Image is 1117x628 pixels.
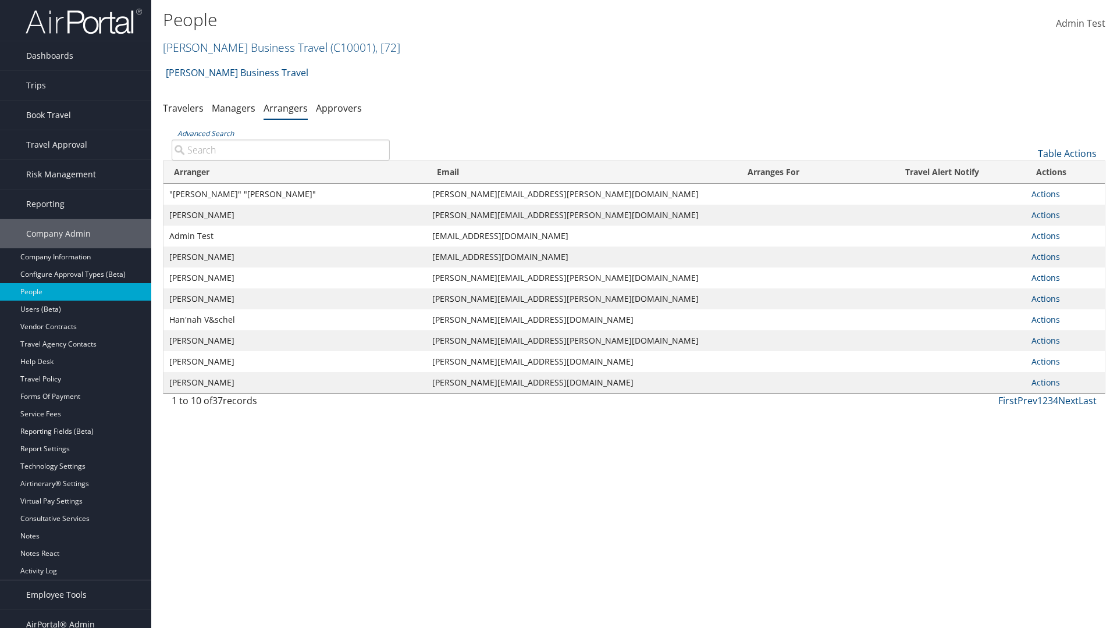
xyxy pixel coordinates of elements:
div: 1 to 10 of records [172,394,390,413]
a: Actions [1031,230,1060,241]
input: Advanced Search [172,140,390,160]
td: [PERSON_NAME][EMAIL_ADDRESS][PERSON_NAME][DOMAIN_NAME] [426,267,737,288]
span: Reporting [26,190,65,219]
td: [PERSON_NAME][EMAIL_ADDRESS][PERSON_NAME][DOMAIN_NAME] [426,205,737,226]
span: Risk Management [26,160,96,189]
a: Travelers [163,102,204,115]
a: Arrangers [264,102,308,115]
a: Managers [212,102,255,115]
span: 37 [212,394,223,407]
a: Next [1058,394,1079,407]
span: Book Travel [26,101,71,130]
td: [PERSON_NAME] [163,267,426,288]
a: Actions [1031,314,1060,325]
a: Actions [1031,272,1060,283]
th: Email: activate to sort column ascending [426,161,737,184]
td: [EMAIL_ADDRESS][DOMAIN_NAME] [426,226,737,247]
span: , [ 72 ] [375,40,400,55]
a: Admin Test [1056,6,1105,42]
a: Approvers [316,102,362,115]
td: [PERSON_NAME] [163,288,426,309]
th: Actions [1026,161,1105,184]
a: Actions [1031,293,1060,304]
th: Arranges For: activate to sort column ascending [737,161,859,184]
h1: People [163,8,791,32]
td: Admin Test [163,226,426,247]
span: Dashboards [26,41,73,70]
th: Arranger: activate to sort column descending [163,161,426,184]
td: [PERSON_NAME][EMAIL_ADDRESS][PERSON_NAME][DOMAIN_NAME] [426,184,737,205]
a: Actions [1031,356,1060,367]
td: [PERSON_NAME][EMAIL_ADDRESS][PERSON_NAME][DOMAIN_NAME] [426,288,737,309]
a: Actions [1031,251,1060,262]
a: 2 [1043,394,1048,407]
img: airportal-logo.png [26,8,142,35]
td: [PERSON_NAME] [163,372,426,393]
a: Prev [1018,394,1037,407]
span: ( C10001 ) [330,40,375,55]
td: [PERSON_NAME] [163,330,426,351]
a: Actions [1031,188,1060,199]
td: [PERSON_NAME] [163,205,426,226]
td: [EMAIL_ADDRESS][DOMAIN_NAME] [426,247,737,267]
td: [PERSON_NAME][EMAIL_ADDRESS][PERSON_NAME][DOMAIN_NAME] [426,330,737,351]
td: [PERSON_NAME] [163,247,426,267]
th: Travel Alert Notify: activate to sort column ascending [859,161,1026,184]
a: Actions [1031,377,1060,388]
td: [PERSON_NAME][EMAIL_ADDRESS][DOMAIN_NAME] [426,372,737,393]
td: Han'nah V&schel [163,309,426,330]
td: "[PERSON_NAME]" "[PERSON_NAME]" [163,184,426,205]
a: First [998,394,1018,407]
span: Employee Tools [26,580,87,609]
a: Advanced Search [177,129,234,138]
span: Trips [26,71,46,100]
a: 4 [1053,394,1058,407]
td: [PERSON_NAME][EMAIL_ADDRESS][DOMAIN_NAME] [426,309,737,330]
a: Last [1079,394,1097,407]
a: 3 [1048,394,1053,407]
td: [PERSON_NAME][EMAIL_ADDRESS][DOMAIN_NAME] [426,351,737,372]
a: Actions [1031,209,1060,220]
a: [PERSON_NAME] Business Travel [166,61,308,84]
span: Admin Test [1056,17,1105,30]
a: [PERSON_NAME] Business Travel [163,40,400,55]
span: Company Admin [26,219,91,248]
a: 1 [1037,394,1043,407]
span: Travel Approval [26,130,87,159]
a: Table Actions [1038,147,1097,160]
a: Actions [1031,335,1060,346]
td: [PERSON_NAME] [163,351,426,372]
